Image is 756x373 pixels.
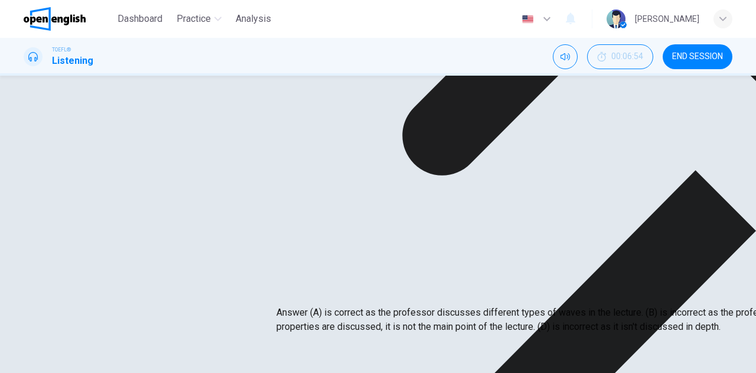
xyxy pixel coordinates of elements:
[118,12,162,26] span: Dashboard
[236,12,271,26] span: Analysis
[52,54,93,68] h1: Listening
[672,52,723,61] span: END SESSION
[520,15,535,24] img: en
[635,12,699,26] div: [PERSON_NAME]
[611,52,643,61] span: 00:06:54
[587,44,653,69] div: Hide
[553,44,578,69] div: Mute
[177,12,211,26] span: Practice
[24,7,86,31] img: OpenEnglish logo
[607,9,625,28] img: Profile picture
[52,46,71,54] span: TOEFL®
